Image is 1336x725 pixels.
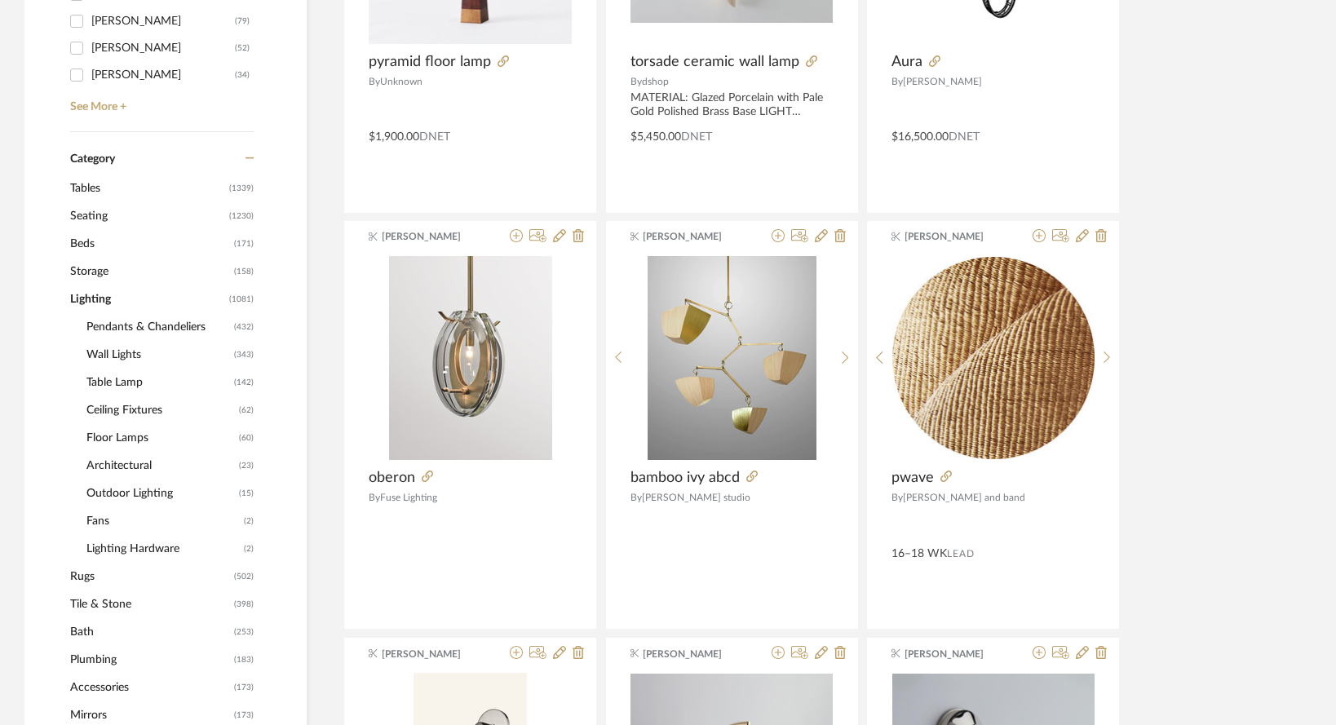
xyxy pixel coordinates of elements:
[643,647,745,661] span: [PERSON_NAME]
[947,548,975,559] span: Lead
[70,285,225,313] span: Lighting
[244,536,254,562] span: (2)
[234,619,254,645] span: (253)
[369,256,572,460] div: 0
[630,53,799,71] span: torsade ceramic wall lamp
[389,256,552,460] img: oberon
[235,8,250,34] div: (79)
[905,647,1007,661] span: [PERSON_NAME]
[949,131,980,143] span: DNET
[86,507,240,535] span: Fans
[642,77,669,86] span: dshop
[891,546,947,563] span: 16–18 WK
[70,590,230,618] span: Tile & Stone
[630,91,834,119] div: MATERIAL: Glazed Porcelain with Pale Gold Polished Brass Base LIGHT [PERSON_NAME]: Integrated CER...
[235,62,250,88] div: (34)
[91,8,235,34] div: [PERSON_NAME]
[86,396,235,424] span: Ceiling Fixtures
[382,229,484,244] span: [PERSON_NAME]
[234,647,254,673] span: (183)
[91,62,235,88] div: [PERSON_NAME]
[369,77,380,86] span: By
[86,369,230,396] span: Table Lamp
[70,230,230,258] span: Beds
[66,88,254,114] a: See More +
[86,341,230,369] span: Wall Lights
[70,202,225,230] span: Seating
[891,469,934,487] span: pwave
[234,342,254,368] span: (343)
[239,397,254,423] span: (62)
[369,493,380,502] span: By
[70,563,230,590] span: Rugs
[905,229,1007,244] span: [PERSON_NAME]
[681,131,712,143] span: DNET
[86,535,240,563] span: Lighting Hardware
[380,493,437,502] span: Fuse Lighting
[891,77,903,86] span: By
[239,453,254,479] span: (23)
[892,257,1095,459] img: pwave
[91,35,235,61] div: [PERSON_NAME]
[419,131,450,143] span: DNET
[903,77,982,86] span: [PERSON_NAME]
[369,469,415,487] span: oberon
[380,77,422,86] span: Unknown
[891,53,922,71] span: Aura
[86,452,235,480] span: Architectural
[234,314,254,340] span: (432)
[903,493,1025,502] span: [PERSON_NAME] and band
[86,313,230,341] span: Pendants & Chandeliers
[382,647,484,661] span: [PERSON_NAME]
[229,203,254,229] span: (1230)
[70,674,230,701] span: Accessories
[234,591,254,617] span: (398)
[630,493,642,502] span: By
[234,231,254,257] span: (171)
[234,564,254,590] span: (502)
[244,508,254,534] span: (2)
[86,424,235,452] span: Floor Lamps
[229,175,254,201] span: (1339)
[70,153,115,166] span: Category
[630,469,740,487] span: bamboo ivy abcd
[239,425,254,451] span: (60)
[642,493,750,502] span: [PERSON_NAME] studio
[369,131,419,143] span: $1,900.00
[235,35,250,61] div: (52)
[70,175,225,202] span: Tables
[234,259,254,285] span: (158)
[70,618,230,646] span: Bath
[648,256,816,460] img: bamboo ivy abcd
[369,53,491,71] span: pyramid floor lamp
[229,286,254,312] span: (1081)
[70,646,230,674] span: Plumbing
[239,480,254,506] span: (15)
[86,480,235,507] span: Outdoor Lighting
[70,258,230,285] span: Storage
[234,369,254,396] span: (142)
[643,229,745,244] span: [PERSON_NAME]
[630,131,681,143] span: $5,450.00
[630,77,642,86] span: By
[891,493,903,502] span: By
[234,674,254,701] span: (173)
[891,131,949,143] span: $16,500.00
